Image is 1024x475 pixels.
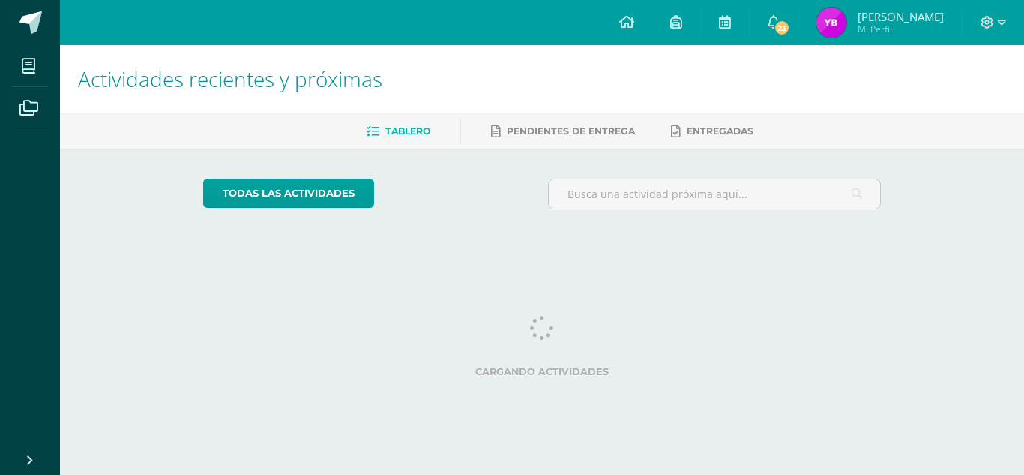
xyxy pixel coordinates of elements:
[687,125,753,137] span: Entregadas
[385,125,430,137] span: Tablero
[858,9,944,24] span: [PERSON_NAME]
[203,366,882,377] label: Cargando actividades
[671,119,753,143] a: Entregadas
[78,65,382,93] span: Actividades recientes y próximas
[549,179,881,209] input: Busca una actividad próxima aquí...
[507,125,635,137] span: Pendientes de entrega
[858,23,944,35] span: Mi Perfil
[203,179,374,208] a: todas las Actividades
[367,119,430,143] a: Tablero
[816,8,846,38] img: 59e72a68a568efa0ca96a229a5bce4d8.png
[491,119,635,143] a: Pendientes de entrega
[774,20,790,36] span: 23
